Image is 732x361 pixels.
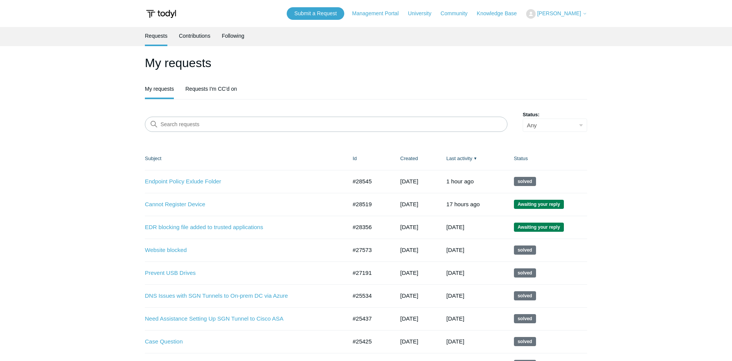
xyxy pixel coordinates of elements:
[477,10,525,18] a: Knowledge Base
[345,307,393,330] td: #25437
[523,111,587,119] label: Status:
[446,178,474,185] time: 10/02/2025, 10:02
[145,314,335,323] a: Need Assistance Setting Up SGN Tunnel to Cisco ASA
[345,284,393,307] td: #25534
[514,268,536,278] span: This request has been solved
[345,193,393,216] td: #28519
[408,10,439,18] a: University
[145,292,335,300] a: DNS Issues with SGN Tunnels to On-prem DC via Azure
[345,170,393,193] td: #28545
[345,330,393,353] td: #25425
[145,54,587,72] h1: My requests
[352,10,406,18] a: Management Portal
[222,27,244,45] a: Following
[145,117,507,132] input: Search requests
[526,9,587,19] button: [PERSON_NAME]
[514,200,564,209] span: We are waiting for you to respond
[446,270,464,276] time: 09/04/2025, 20:02
[446,247,464,253] time: 09/17/2025, 17:02
[400,247,418,253] time: 08/20/2025, 15:58
[446,292,464,299] time: 07/16/2025, 11:02
[145,246,335,255] a: Website blocked
[179,27,210,45] a: Contributions
[145,337,335,346] a: Case Question
[145,80,174,98] a: My requests
[514,223,564,232] span: We are waiting for you to respond
[514,245,536,255] span: This request has been solved
[446,224,464,230] time: 09/29/2025, 19:01
[400,338,418,345] time: 06/11/2025, 10:50
[446,201,480,207] time: 10/01/2025, 18:02
[446,338,464,345] time: 07/06/2025, 11:02
[474,156,477,161] span: ▼
[400,201,418,207] time: 09/29/2025, 16:53
[145,269,335,278] a: Prevent USB Drives
[145,223,335,232] a: EDR blocking file added to trusted applications
[145,27,167,45] a: Requests
[400,270,418,276] time: 08/08/2025, 13:21
[514,337,536,346] span: This request has been solved
[145,177,335,186] a: Endpoint Policy Exlude Folder
[441,10,475,18] a: Community
[145,147,345,170] th: Subject
[345,216,393,239] td: #28356
[400,224,418,230] time: 09/24/2025, 09:33
[345,239,393,262] td: #27573
[514,314,536,323] span: This request has been solved
[345,147,393,170] th: Id
[145,7,177,21] img: Todyl Support Center Help Center home page
[514,177,536,186] span: This request has been solved
[537,10,581,16] span: [PERSON_NAME]
[287,7,344,20] a: Submit a Request
[446,156,472,161] a: Last activity▼
[400,178,418,185] time: 09/30/2025, 15:29
[145,200,335,209] a: Cannot Register Device
[400,315,418,322] time: 06/11/2025, 15:17
[446,315,464,322] time: 07/10/2025, 17:02
[400,292,418,299] time: 06/17/2025, 13:32
[185,80,237,98] a: Requests I'm CC'd on
[345,262,393,284] td: #27191
[506,147,587,170] th: Status
[400,156,418,161] a: Created
[514,291,536,300] span: This request has been solved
